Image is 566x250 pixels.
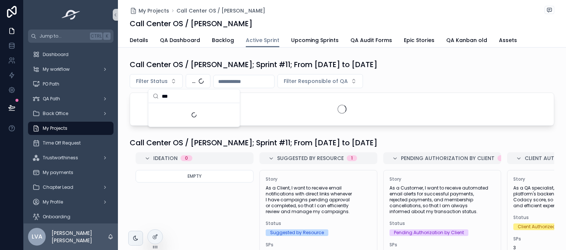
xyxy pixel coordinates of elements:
[389,242,495,248] span: SPs
[389,185,495,215] span: As a Customer, I want to receive automated email alerts for successful payments, rejected payment...
[28,195,113,209] a: My Profile
[270,229,324,236] div: Suggested by Resource
[284,77,348,85] span: Filter Responsible of QA
[186,74,210,88] button: Select Button
[28,29,113,43] button: Jump to...CtrlK
[149,103,240,127] div: Suggestions
[52,229,108,244] p: [PERSON_NAME] [PERSON_NAME]
[139,7,169,14] span: My Projects
[32,232,42,241] span: LVA
[401,154,495,162] span: Pending Authorization by Client
[130,18,252,29] h1: Call Center OS / [PERSON_NAME]
[43,125,67,131] span: My Projects
[130,37,148,44] span: Details
[28,122,113,135] a: My Projects
[28,63,113,76] a: My workflow
[39,33,87,39] span: Jump to...
[389,221,495,226] span: Status
[389,176,495,182] span: Story
[28,92,113,105] a: QA Path
[212,37,234,44] span: Backlog
[136,77,168,85] span: Filter Status
[43,111,68,117] span: Back Office
[28,151,113,164] a: Trustworthiness
[130,74,183,88] button: Select Button
[277,154,344,162] span: Suggested by Resource
[28,107,113,120] a: Back Office
[246,34,279,48] a: Active Sprint
[185,155,188,161] div: 0
[43,140,81,146] span: Time Off Request
[277,74,363,88] button: Select Button
[43,184,73,190] span: Chapter Lead
[188,173,202,179] span: Empty
[266,176,371,182] span: Story
[43,170,73,176] span: My payments
[291,34,339,48] a: Upcoming Sprints
[212,34,234,48] a: Backlog
[104,33,110,39] span: K
[291,37,339,44] span: Upcoming Sprints
[499,34,517,48] a: Assets
[351,155,353,161] div: 1
[90,32,102,40] span: Ctrl
[130,138,377,148] h1: Call Center OS / [PERSON_NAME]; Sprint #11; From [DATE] to [DATE]
[28,77,113,91] a: PO Path
[404,37,434,44] span: Epic Stories
[28,166,113,179] a: My payments
[160,37,200,44] span: QA Dashboard
[266,221,371,226] span: Status
[153,154,178,162] span: Ideation
[59,9,83,21] img: App logo
[28,136,113,150] a: Time Off Request
[266,185,371,215] span: As a Client, I want to receive email notifications with direct links whenever I have campaigns pe...
[24,43,118,223] div: scrollable content
[43,214,70,220] span: Onboarding
[246,37,279,44] span: Active Sprint
[446,37,487,44] span: QA Kanban old
[43,52,69,58] span: Dashboard
[28,181,113,194] a: Chapter Lead
[404,34,434,48] a: Epic Stories
[28,48,113,61] a: Dashboard
[446,34,487,48] a: QA Kanban old
[130,34,148,48] a: Details
[43,155,78,161] span: Trustworthiness
[130,59,377,70] h1: Call Center OS / [PERSON_NAME]; Sprint #11; From [DATE] to [DATE]
[130,7,169,14] a: My Projects
[499,37,517,44] span: Assets
[266,242,371,248] span: SPs
[160,34,200,48] a: QA Dashboard
[43,199,63,205] span: My Profile
[43,96,60,102] span: QA Path
[192,77,195,85] span: ...
[43,66,70,72] span: My workflow
[177,7,265,14] a: Call Center OS / [PERSON_NAME]
[28,210,113,223] a: Onboarding
[350,37,392,44] span: QA Audit Forms
[43,81,59,87] span: PO Path
[350,34,392,48] a: QA Audit Forms
[394,229,464,236] div: Pending Authorization by Client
